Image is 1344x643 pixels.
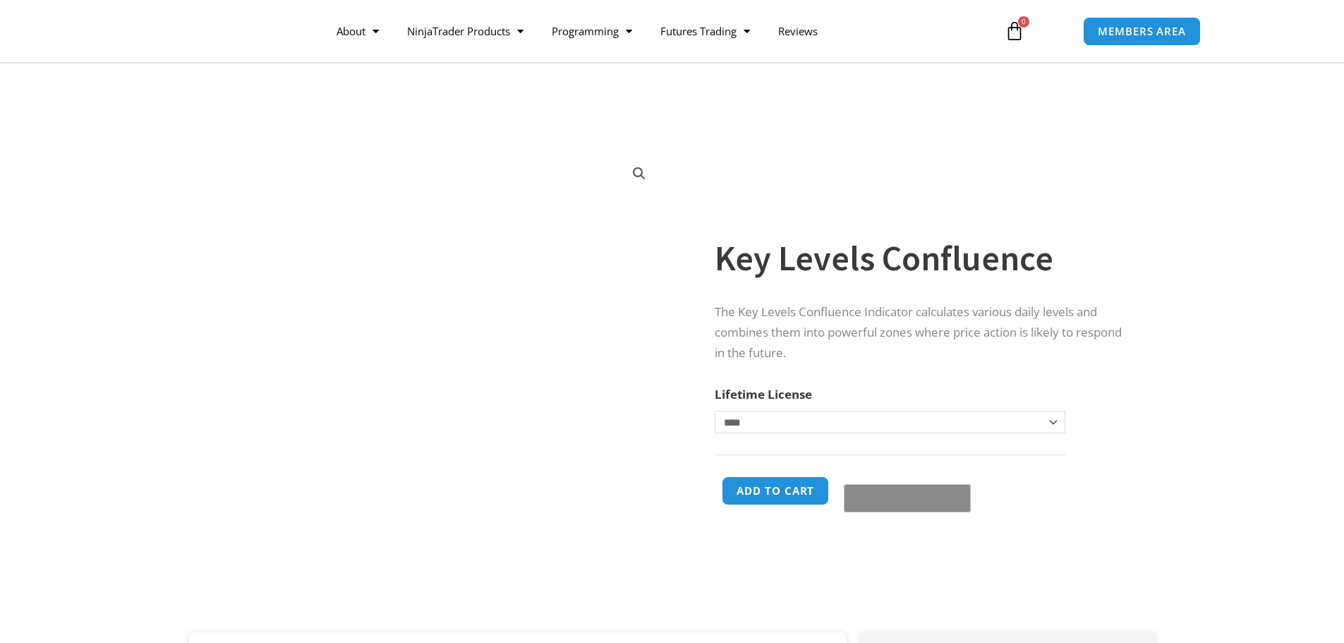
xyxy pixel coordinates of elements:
[1018,16,1029,28] span: 0
[841,474,968,476] iframe: Secure payment input frame
[764,15,832,47] a: Reviews
[143,6,295,56] img: LogoAI | Affordable Indicators – NinjaTrader
[715,234,1127,283] h1: Key Levels Confluence
[715,302,1127,363] p: The Key Levels Confluence Indicator calculates various daily levels and combines them into powerf...
[715,386,812,402] label: Lifetime License
[626,161,652,186] a: View full-screen image gallery
[1083,17,1201,46] a: MEMBERS AREA
[393,15,538,47] a: NinjaTrader Products
[844,484,971,512] button: Buy with GPay
[538,15,646,47] a: Programming
[722,476,829,505] button: Add to cart
[322,15,393,47] a: About
[209,150,662,541] img: Key Levels 1 | Affordable Indicators – NinjaTrader
[983,11,1046,52] a: 0
[322,15,988,47] nav: Menu
[1098,26,1186,37] span: MEMBERS AREA
[646,15,764,47] a: Futures Trading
